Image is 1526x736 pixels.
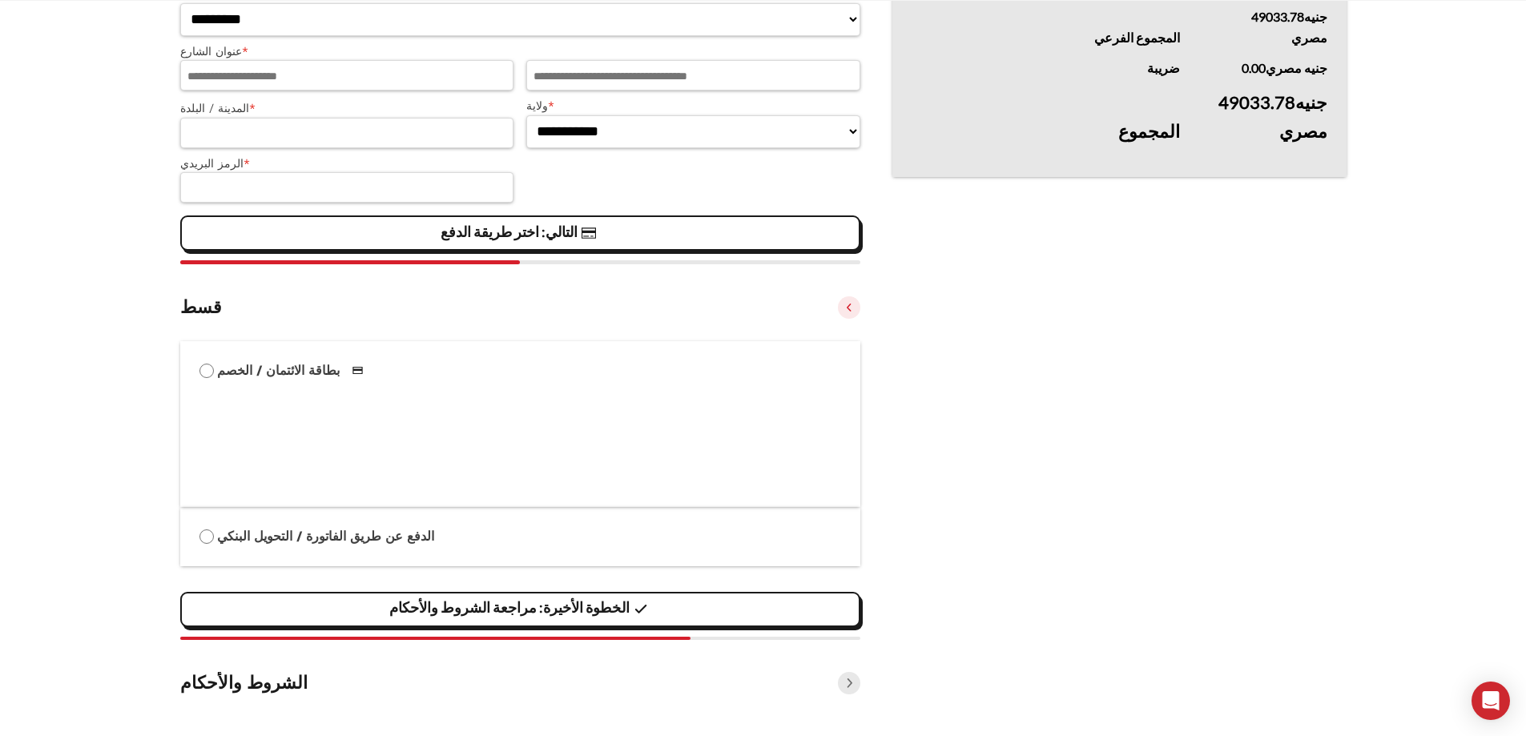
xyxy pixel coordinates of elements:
font: عنوان الشارع [180,45,242,58]
font: بطاقة الائتمان / الخصم [217,363,340,378]
font: قسط [180,297,222,317]
font: المدينة / البلدة [180,102,249,115]
img: بطاقة الائتمان / الخصم [343,361,372,380]
font: 49033.78 [1251,9,1304,24]
font: 0.00 [1242,60,1266,75]
font: الشروط والأحكام [180,673,308,693]
font: التالي: اختر طريقة الدفع [441,223,578,240]
font: جنيه مصري [1279,91,1327,142]
font: المجموع الفرعي [1094,30,1180,45]
input: بطاقة الائتمان / الخصمبطاقة الائتمان / الخصم [199,364,214,378]
div: فتح برنامج Intercom Messenger [1472,682,1510,720]
font: ضريبة [1147,60,1180,75]
font: 49033.78 [1218,91,1295,113]
font: الرمز البريدي [180,157,244,170]
input: الدفع عن طريق الفاتورة / التحويل البنكي [199,529,214,544]
font: جنيه مصري [1266,60,1327,75]
vaadin-button: الخطوة الأخيرة: مراجعة الشروط والأحكام [180,592,861,627]
iframe: إطار إدخال الدفع الآمن [196,378,839,488]
font: الدفع عن طريق الفاتورة / التحويل البنكي [217,529,434,544]
font: الخطوة الأخيرة: مراجعة الشروط والأحكام [389,598,630,616]
vaadin-button: التالي: اختر طريقة الدفع [180,215,861,251]
font: ولاية [526,99,548,112]
font: المجموع [1118,120,1180,142]
font: جنيه مصري [1291,9,1327,45]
